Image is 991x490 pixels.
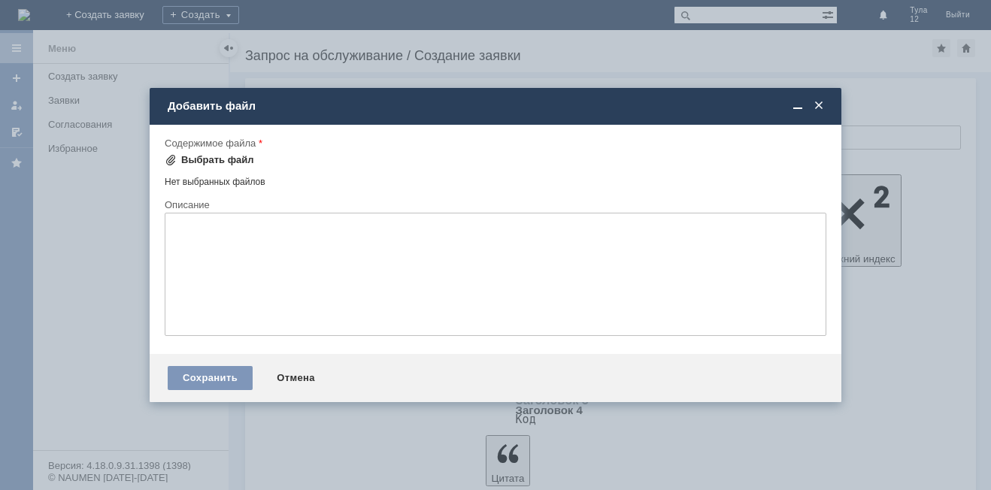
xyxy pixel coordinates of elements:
div: Выбрать файл [181,154,254,166]
div: Описание [165,200,823,210]
div: Добавить файл [168,99,826,113]
div: Содержимое файла [165,138,823,148]
span: Закрыть [811,99,826,113]
div: Нет выбранных файлов [165,171,826,188]
span: Свернуть (Ctrl + M) [790,99,805,113]
div: прошу удалить отложенные чеки за [DATE]. [6,6,220,30]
